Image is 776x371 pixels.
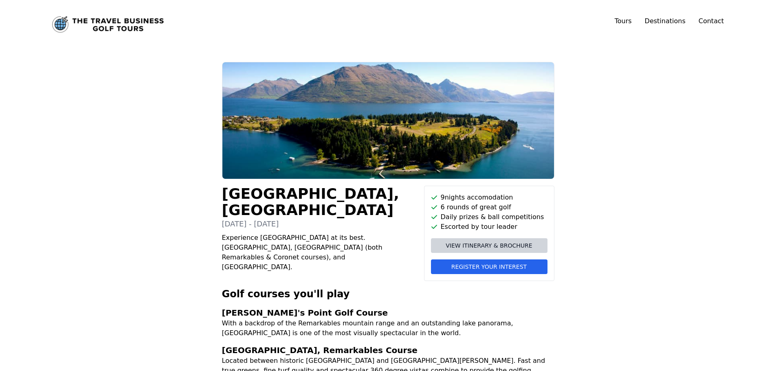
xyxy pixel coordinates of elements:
[431,238,547,253] a: View itinerary & brochure
[222,318,554,338] p: With a backdrop of the Remarkables mountain range and an outstanding lake panorama, [GEOGRAPHIC_D...
[52,16,164,33] a: Link to home page
[431,193,547,202] li: 9 nights accomodation
[645,17,686,25] a: Destinations
[431,259,547,274] button: Register your interest
[431,222,547,232] li: Escorted by tour leader
[222,345,554,356] h3: [GEOGRAPHIC_DATA], Remarkables Course
[222,307,554,318] h3: [PERSON_NAME]'s Point Golf Course
[222,288,554,301] h2: Golf courses you'll play
[222,218,418,230] p: [DATE] - [DATE]
[431,202,547,212] li: 6 rounds of great golf
[699,16,724,26] a: Contact
[52,16,164,33] img: The Travel Business Golf Tours logo
[615,17,632,25] a: Tours
[222,186,418,218] h1: [GEOGRAPHIC_DATA], [GEOGRAPHIC_DATA]
[451,263,527,271] span: Register your interest
[446,241,532,250] span: View itinerary & brochure
[431,212,547,222] li: Daily prizes & ball competitions
[222,233,418,272] p: Experience [GEOGRAPHIC_DATA] at its best. [GEOGRAPHIC_DATA], [GEOGRAPHIC_DATA] (both Remarkables ...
